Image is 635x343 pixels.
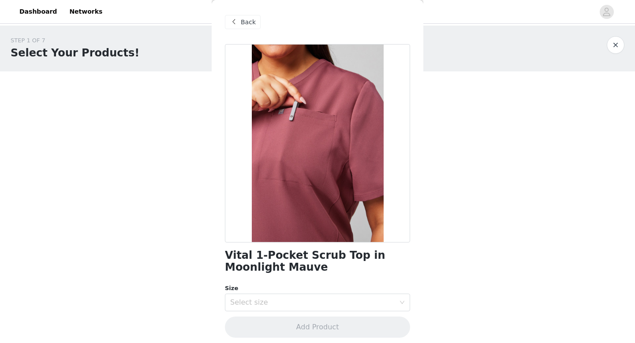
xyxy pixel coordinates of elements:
h1: Vital 1-Pocket Scrub Top in Moonlight Mauve [225,250,410,273]
a: Dashboard [14,2,62,22]
span: Back [241,18,256,27]
div: Select size [230,298,395,307]
div: Size [225,284,410,293]
a: Networks [64,2,108,22]
i: icon: down [400,300,405,306]
h1: Select Your Products! [11,45,139,61]
div: STEP 1 OF 7 [11,36,139,45]
button: Add Product [225,317,410,338]
div: avatar [602,5,611,19]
